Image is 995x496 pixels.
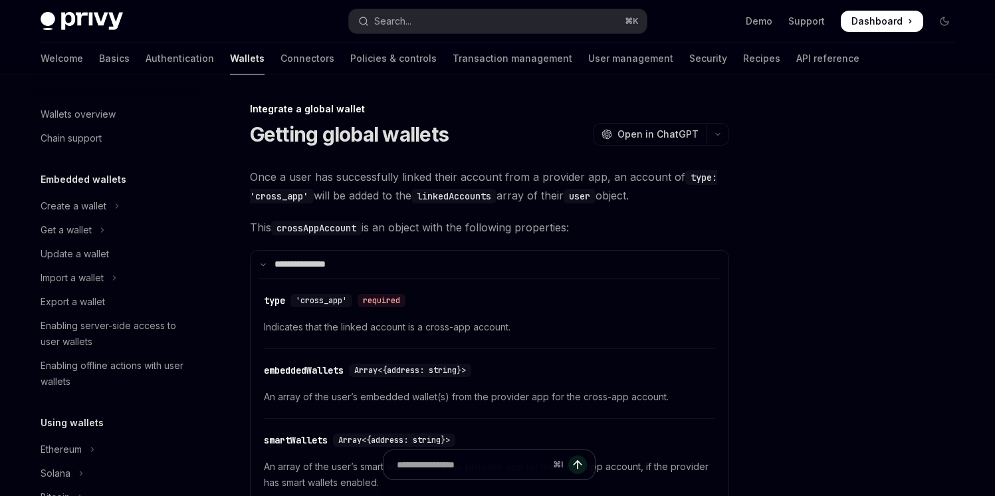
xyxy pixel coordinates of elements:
[250,122,449,146] h1: Getting global wallets
[568,455,587,474] button: Send message
[625,16,639,27] span: ⌘ K
[30,126,200,150] a: Chain support
[250,102,729,116] div: Integrate a global wallet
[41,294,105,310] div: Export a wallet
[358,294,405,307] div: required
[296,295,347,306] span: 'cross_app'
[230,43,265,74] a: Wallets
[41,198,106,214] div: Create a wallet
[41,43,83,74] a: Welcome
[41,358,192,390] div: Enabling offline actions with user wallets
[796,43,859,74] a: API reference
[264,364,344,377] div: embeddedWallets
[350,43,437,74] a: Policies & controls
[30,194,200,218] button: Toggle Create a wallet section
[41,270,104,286] div: Import a wallet
[41,130,102,146] div: Chain support
[617,128,699,141] span: Open in ChatGPT
[30,218,200,242] button: Toggle Get a wallet section
[264,389,715,405] span: An array of the user’s embedded wallet(s) from the provider app for the cross-app account.
[411,189,497,203] code: linkedAccounts
[564,189,596,203] code: user
[338,435,450,445] span: Array<{address: string}>
[250,168,729,205] span: Once a user has successfully linked their account from a provider app, an account of will be adde...
[41,222,92,238] div: Get a wallet
[41,465,70,481] div: Solana
[453,43,572,74] a: Transaction management
[41,172,126,187] h5: Embedded wallets
[99,43,130,74] a: Basics
[841,11,923,32] a: Dashboard
[41,441,82,457] div: Ethereum
[30,354,200,394] a: Enabling offline actions with user wallets
[354,365,466,376] span: Array<{address: string}>
[743,43,780,74] a: Recipes
[146,43,214,74] a: Authentication
[851,15,903,28] span: Dashboard
[250,218,729,237] span: This is an object with the following properties:
[689,43,727,74] a: Security
[280,43,334,74] a: Connectors
[397,450,548,479] input: Ask a question...
[746,15,772,28] a: Demo
[588,43,673,74] a: User management
[41,106,116,122] div: Wallets overview
[30,242,200,266] a: Update a wallet
[41,246,109,262] div: Update a wallet
[264,319,715,335] span: Indicates that the linked account is a cross-app account.
[374,13,411,29] div: Search...
[271,221,362,235] code: crossAppAccount
[41,12,123,31] img: dark logo
[264,294,285,307] div: type
[30,461,200,485] button: Toggle Solana section
[30,266,200,290] button: Toggle Import a wallet section
[593,123,707,146] button: Open in ChatGPT
[788,15,825,28] a: Support
[30,314,200,354] a: Enabling server-side access to user wallets
[30,290,200,314] a: Export a wallet
[934,11,955,32] button: Toggle dark mode
[349,9,647,33] button: Open search
[30,437,200,461] button: Toggle Ethereum section
[41,318,192,350] div: Enabling server-side access to user wallets
[30,102,200,126] a: Wallets overview
[41,415,104,431] h5: Using wallets
[264,434,328,447] div: smartWallets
